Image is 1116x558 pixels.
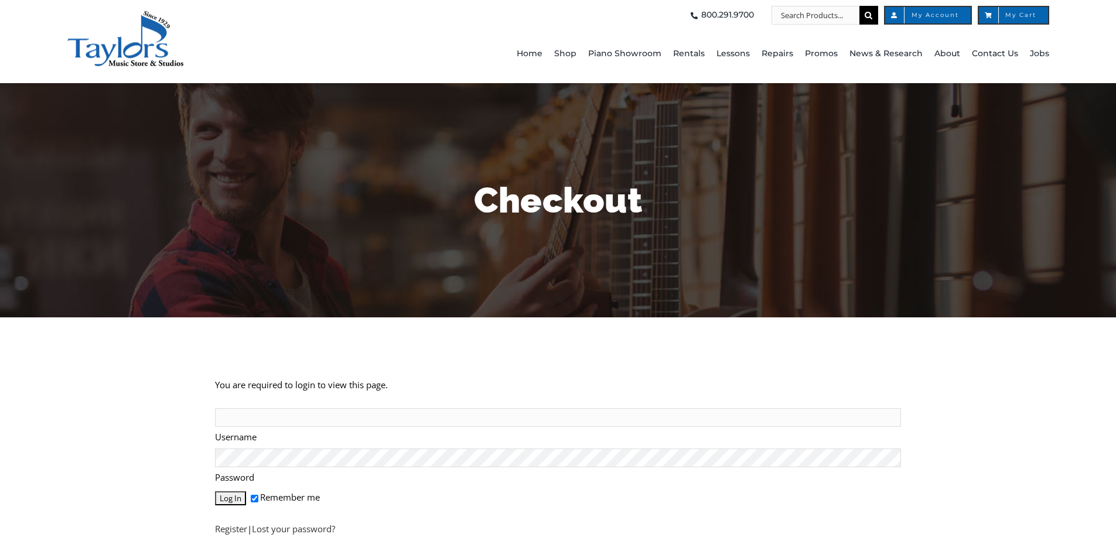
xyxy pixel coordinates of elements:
nav: Top Right [322,6,1049,25]
a: News & Research [849,25,923,83]
a: About [934,25,960,83]
span: Repairs [762,44,793,63]
input: Log In [215,491,246,505]
span: My Account [897,12,959,18]
a: Rentals [673,25,705,83]
label: Remember me [248,491,320,503]
a: Register [215,523,247,535]
nav: Main Menu [322,25,1049,83]
input: Search [859,6,878,25]
span: Lessons [716,44,750,63]
span: 800.291.9700 [701,6,754,25]
a: Shop [554,25,576,83]
a: My Cart [978,6,1049,25]
label: Username [215,410,900,443]
a: Promos [805,25,838,83]
p: | [215,519,900,539]
a: Piano Showroom [588,25,661,83]
span: Jobs [1030,44,1049,63]
input: Password [215,449,900,467]
span: Piano Showroom [588,44,661,63]
a: 800.291.9700 [687,6,754,25]
a: Contact Us [972,25,1018,83]
span: My Cart [991,12,1036,18]
input: Username [215,408,900,427]
span: News & Research [849,44,923,63]
span: About [934,44,960,63]
a: taylors-music-store-west-chester [67,9,184,20]
span: Home [517,44,542,63]
span: Promos [805,44,838,63]
a: My Account [884,6,972,25]
a: Lessons [716,25,750,83]
a: Lost your password? [252,523,335,535]
a: Home [517,25,542,83]
input: Search Products... [772,6,859,25]
span: Contact Us [972,44,1018,63]
a: Jobs [1030,25,1049,83]
p: You are required to login to view this page. [215,375,900,395]
input: Remember me [251,495,258,502]
h1: Checkout [216,176,901,225]
span: Shop [554,44,576,63]
a: Repairs [762,25,793,83]
label: Password [215,451,900,483]
span: Rentals [673,44,705,63]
